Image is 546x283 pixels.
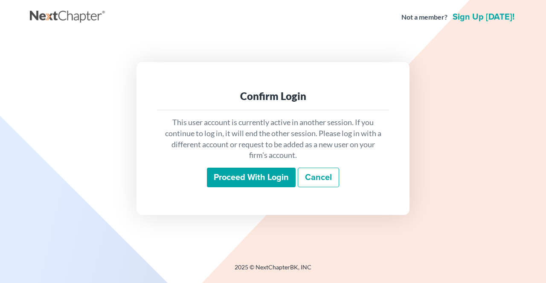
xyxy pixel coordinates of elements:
strong: Not a member? [401,12,447,22]
div: Confirm Login [164,89,382,103]
a: Sign up [DATE]! [451,13,516,21]
a: Cancel [298,168,339,187]
div: 2025 © NextChapterBK, INC [30,263,516,278]
p: This user account is currently active in another session. If you continue to log in, it will end ... [164,117,382,161]
input: Proceed with login [207,168,296,187]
